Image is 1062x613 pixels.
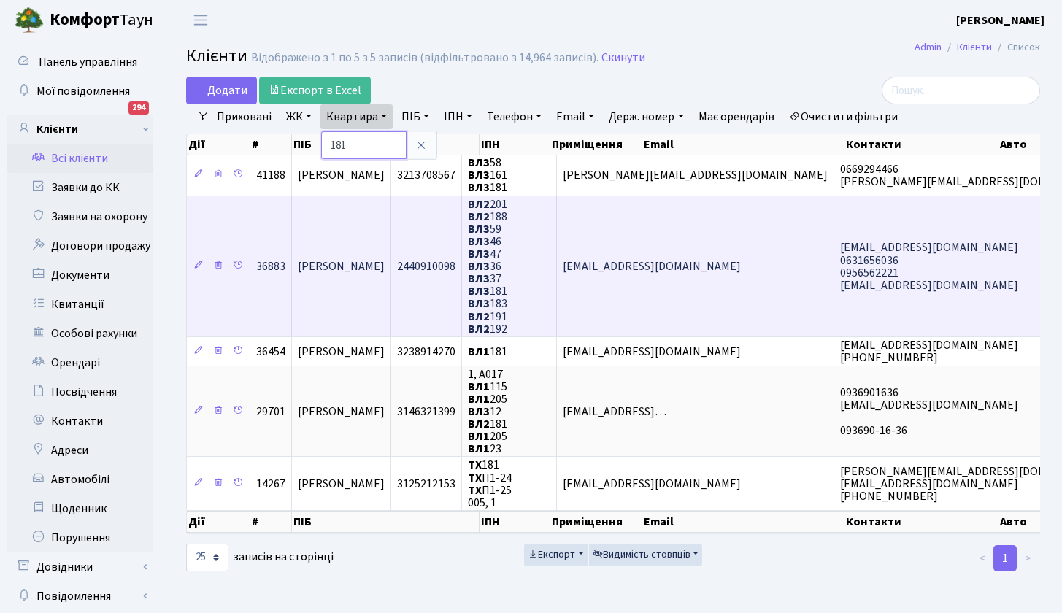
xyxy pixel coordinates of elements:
[468,428,490,444] b: ВЛ1
[186,544,228,571] select: записів на сторінці
[7,552,153,582] a: Довідники
[7,115,153,144] a: Клієнти
[7,348,153,377] a: Орендарі
[882,77,1040,104] input: Пошук...
[468,416,490,432] b: ВЛ2
[468,458,512,511] span: 181 П1-24 П1-25 005, 1
[128,101,149,115] div: 294
[292,134,480,155] th: ПІБ
[7,202,153,231] a: Заявки на охорону
[468,379,490,395] b: ВЛ1
[524,544,588,566] button: Експорт
[563,167,828,183] span: [PERSON_NAME][EMAIL_ADDRESS][DOMAIN_NAME]
[7,465,153,494] a: Автомобілі
[601,51,645,65] a: Скинути
[563,258,741,274] span: [EMAIL_ADDRESS][DOMAIN_NAME]
[998,134,1047,155] th: Авто
[481,104,547,129] a: Телефон
[196,82,247,99] span: Додати
[550,134,643,155] th: Приміщення
[39,54,137,70] span: Панель управління
[397,167,455,183] span: 3213708567
[992,39,1040,55] li: Список
[292,511,480,533] th: ПІБ
[563,476,741,492] span: [EMAIL_ADDRESS][DOMAIN_NAME]
[36,83,130,99] span: Мої повідомлення
[468,155,490,171] b: ВЛ3
[396,104,435,129] a: ПІБ
[7,523,153,552] a: Порушення
[186,77,257,104] a: Додати
[468,283,490,299] b: ВЛ3
[693,104,780,129] a: Має орендарів
[840,240,1018,293] span: [EMAIL_ADDRESS][DOMAIN_NAME] 0631656036 0956562221 [EMAIL_ADDRESS][DOMAIN_NAME]
[468,167,490,183] b: ВЛ3
[7,231,153,261] a: Договори продажу
[642,134,844,155] th: Email
[468,296,490,312] b: ВЛ3
[298,344,385,360] span: [PERSON_NAME]
[7,173,153,202] a: Заявки до КК
[468,180,490,196] b: ВЛ3
[256,344,285,360] span: 36454
[468,458,482,474] b: ТХ
[7,494,153,523] a: Щоденник
[550,104,600,129] a: Email
[468,344,490,360] b: ВЛ1
[603,104,689,129] a: Держ. номер
[7,144,153,173] a: Всі клієнти
[528,547,575,562] span: Експорт
[468,404,490,420] b: ВЛ3
[211,104,277,129] a: Приховані
[7,319,153,348] a: Особові рахунки
[7,47,153,77] a: Панель управління
[256,404,285,420] span: 29701
[468,155,507,196] span: 58 161 181
[280,104,318,129] a: ЖК
[893,32,1062,63] nav: breadcrumb
[840,385,1018,438] span: 0936901636 [EMAIL_ADDRESS][DOMAIN_NAME] 093690-16-36
[468,482,482,498] b: ТХ
[7,290,153,319] a: Квитанції
[468,441,490,457] b: ВЛ1
[397,404,455,420] span: 3146321399
[563,404,666,420] span: [EMAIL_ADDRESS]…
[993,545,1017,571] a: 1
[256,167,285,183] span: 41188
[256,476,285,492] span: 14267
[7,377,153,406] a: Посвідчення
[397,476,455,492] span: 3125212153
[250,134,292,155] th: #
[468,246,490,262] b: ВЛ3
[298,404,385,420] span: [PERSON_NAME]
[15,6,44,35] img: logo.png
[915,39,942,55] a: Admin
[593,547,690,562] span: Видимість стовпців
[298,258,385,274] span: [PERSON_NAME]
[186,43,247,69] span: Клієнти
[50,8,153,33] span: Таун
[397,258,455,274] span: 2440910098
[998,511,1047,533] th: Авто
[468,234,490,250] b: ВЛ3
[468,309,490,325] b: ВЛ2
[298,167,385,183] span: [PERSON_NAME]
[844,511,998,533] th: Контакти
[468,344,507,360] span: 181
[550,511,643,533] th: Приміщення
[7,261,153,290] a: Документи
[259,77,371,104] a: Експорт в Excel
[468,196,490,212] b: ВЛ2
[956,12,1044,29] a: [PERSON_NAME]
[7,582,153,611] a: Повідомлення
[7,77,153,106] a: Мої повідомлення294
[480,134,550,155] th: ІПН
[320,104,393,129] a: Квартира
[468,321,490,337] b: ВЛ2
[589,544,703,566] button: Видимість стовпців
[783,104,904,129] a: Очистити фільтри
[468,366,507,458] span: 1, А017 115 205 12 181 205 23
[251,51,599,65] div: Відображено з 1 по 5 з 5 записів (відфільтровано з 14,964 записів).
[187,134,250,155] th: Дії
[468,258,490,274] b: ВЛ3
